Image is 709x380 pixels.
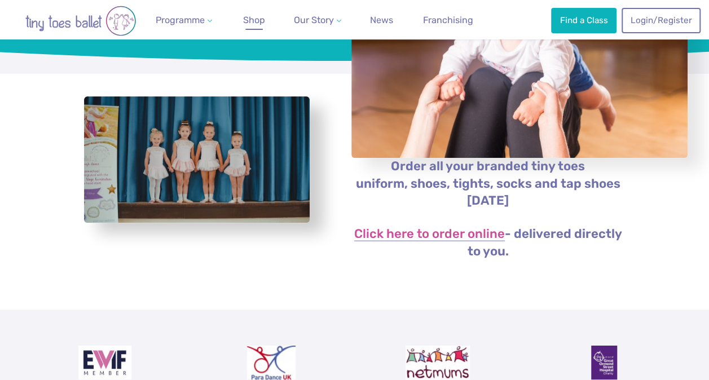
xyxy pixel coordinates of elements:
span: Shop [243,15,265,25]
p: - delivered directly to you. [351,226,626,260]
a: View full-size image [84,96,310,223]
a: Click here to order online [354,228,505,241]
a: Shop [239,9,270,32]
span: Programme [156,15,205,25]
a: Programme [151,9,217,32]
span: News [370,15,393,25]
img: Encouraging Women Into Franchising [78,346,132,379]
span: Franchising [423,15,473,25]
a: News [365,9,398,32]
p: Order all your branded tiny toes uniform, shoes, tights, socks and tap shoes [DATE] [351,158,626,210]
img: tiny toes ballet [13,6,148,36]
a: Our Story [289,9,346,32]
a: Franchising [419,9,478,32]
img: Para Dance UK [247,346,296,379]
span: Our Story [294,15,334,25]
a: Find a Class [551,8,616,33]
a: Login/Register [622,8,701,33]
